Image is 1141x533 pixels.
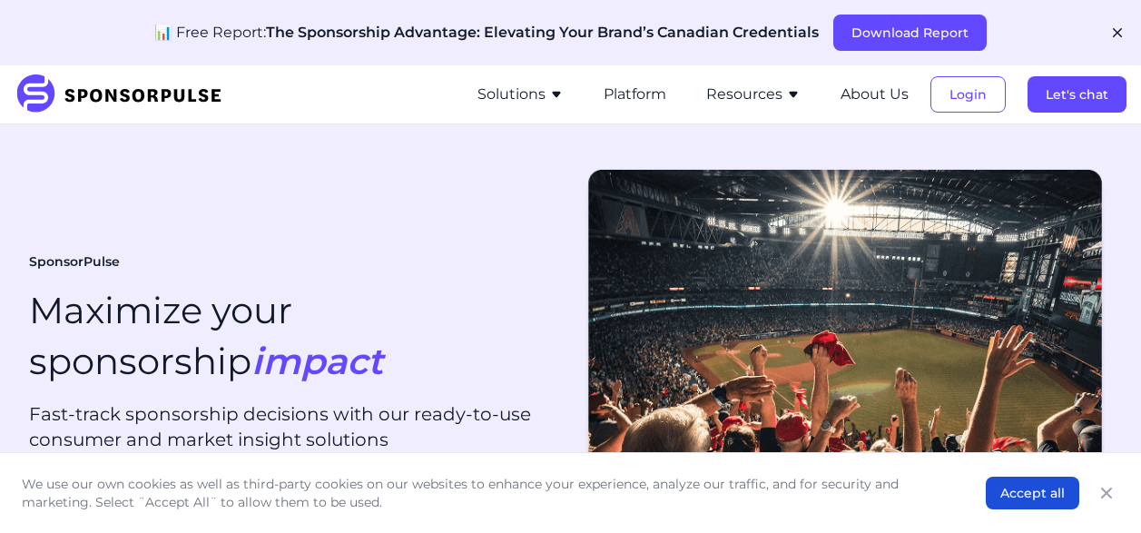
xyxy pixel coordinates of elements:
[1028,86,1126,103] a: Let's chat
[154,22,819,44] p: 📊 Free Report:
[29,253,120,271] span: SponsorPulse
[604,84,666,105] button: Platform
[477,84,564,105] button: Solutions
[266,24,819,41] span: The Sponsorship Advantage: Elevating Your Brand’s Canadian Credentials
[841,86,909,103] a: About Us
[986,477,1079,509] button: Accept all
[833,25,987,41] a: Download Report
[29,401,564,452] p: Fast-track sponsorship decisions with our ready-to-use consumer and market insight solutions
[29,285,383,387] h1: Maximize your sponsorship
[930,76,1006,113] button: Login
[841,84,909,105] button: About Us
[833,15,987,51] button: Download Report
[15,74,235,114] img: SponsorPulse
[22,475,949,511] p: We use our own cookies as well as third-party cookies on our websites to enhance your experience,...
[706,84,801,105] button: Resources
[251,339,383,383] i: impact
[604,86,666,103] a: Platform
[930,86,1006,103] a: Login
[1094,480,1119,506] button: Close
[1028,76,1126,113] button: Let's chat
